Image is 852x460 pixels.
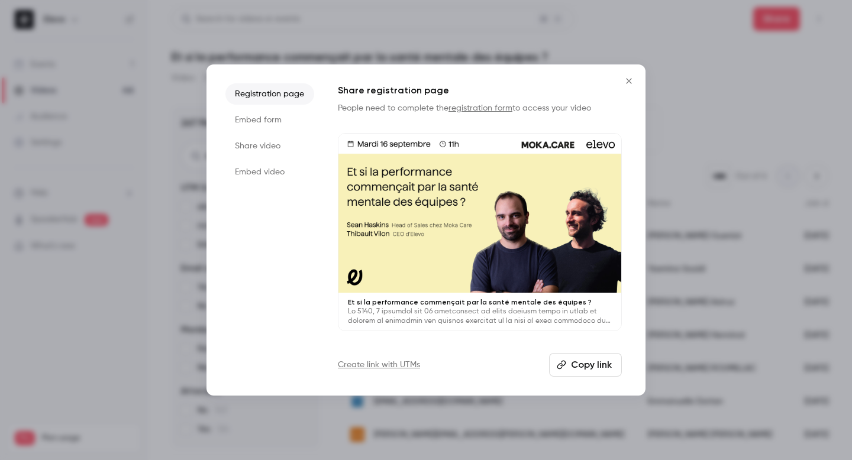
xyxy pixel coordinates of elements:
[348,307,612,326] p: Lo 5140, 7 ipsumdol sit 06 ametconsect ad elits doeiusm tempo in utlab et dolorem al enimadmin ve...
[549,353,622,377] button: Copy link
[225,83,314,105] li: Registration page
[338,102,622,114] p: People need to complete the to access your video
[448,104,512,112] a: registration form
[225,109,314,131] li: Embed form
[348,297,612,307] p: Et si la performance commençait par la santé mentale des équipes ?
[225,135,314,157] li: Share video
[338,133,622,331] a: Et si la performance commençait par la santé mentale des équipes ?Lo 5140, 7 ipsumdol sit 06 amet...
[617,69,641,93] button: Close
[338,359,420,371] a: Create link with UTMs
[225,161,314,183] li: Embed video
[338,83,622,98] h1: Share registration page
